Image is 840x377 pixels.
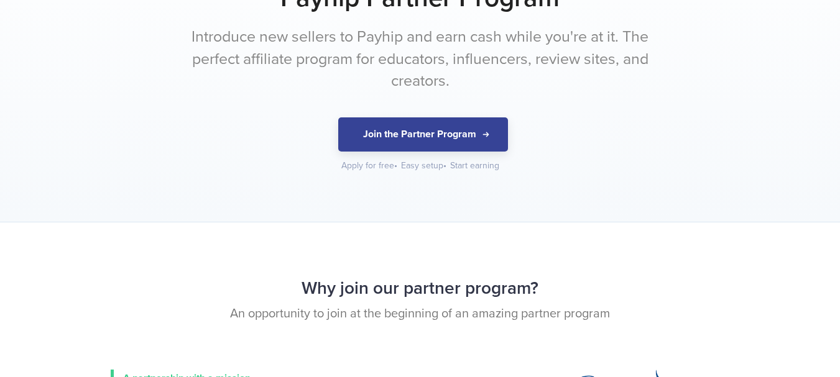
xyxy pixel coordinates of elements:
p: Introduce new sellers to Payhip and earn cash while you're at it. The perfect affiliate program f... [187,26,653,93]
button: Join the Partner Program [338,117,508,152]
p: An opportunity to join at the beginning of an amazing partner program [47,305,793,323]
span: • [394,160,397,171]
span: • [443,160,446,171]
div: Easy setup [401,160,448,172]
div: Start earning [450,160,499,172]
div: Apply for free [341,160,399,172]
h2: Why join our partner program? [47,272,793,305]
